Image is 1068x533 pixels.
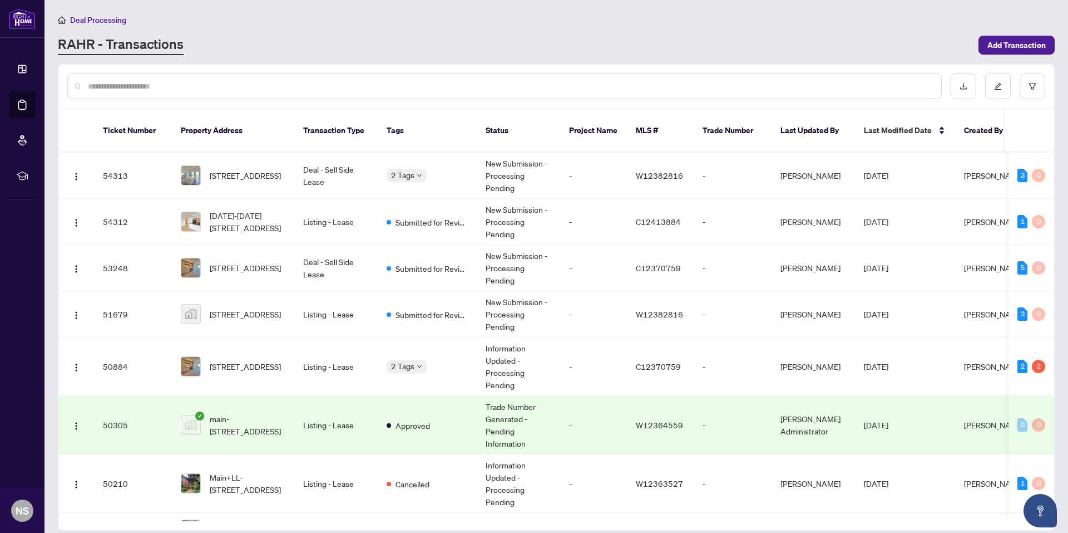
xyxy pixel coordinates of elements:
span: Cancelled [395,478,429,490]
button: filter [1020,74,1045,99]
td: - [560,153,627,199]
span: [DATE] [864,420,888,430]
td: [PERSON_NAME] [772,153,855,199]
span: C12370759 [636,361,681,371]
img: thumbnail-img [181,474,200,493]
img: logo [9,8,36,29]
td: - [694,454,772,513]
td: Listing - Lease [294,338,378,396]
button: Logo [67,259,85,277]
td: 51679 [94,291,172,338]
span: edit [994,82,1002,90]
td: [PERSON_NAME] [772,291,855,338]
td: Listing - Lease [294,396,378,454]
button: Logo [67,305,85,323]
td: - [694,396,772,454]
td: 50305 [94,396,172,454]
img: thumbnail-img [181,212,200,231]
span: Approved [395,419,430,432]
div: 0 [1032,418,1045,432]
a: RAHR - Transactions [58,35,184,55]
span: filter [1029,82,1036,90]
div: 2 [1032,360,1045,373]
td: Deal - Sell Side Lease [294,245,378,291]
td: [PERSON_NAME] Administrator [772,396,855,454]
div: 3 [1017,169,1027,182]
div: 1 [1017,477,1027,490]
td: Listing - Lease [294,199,378,245]
td: - [560,199,627,245]
span: W12364559 [636,420,683,430]
img: thumbnail-img [181,166,200,185]
th: Last Updated By [772,109,855,153]
td: Listing - Lease [294,291,378,338]
td: 53248 [94,245,172,291]
button: Logo [67,213,85,231]
span: down [417,173,422,178]
td: [PERSON_NAME] [772,454,855,513]
span: [DATE] [864,170,888,180]
span: [DATE] [864,361,888,371]
th: Property Address [172,109,294,153]
div: 0 [1032,477,1045,490]
span: 2 Tags [391,360,414,373]
img: Logo [72,363,81,372]
span: Last Modified Date [864,124,932,136]
span: W12382816 [636,170,683,180]
button: Logo [67,416,85,434]
img: thumbnail-img [181,258,200,277]
span: [STREET_ADDRESS] [210,308,281,320]
span: W12382816 [636,309,683,319]
button: Logo [67,358,85,375]
img: thumbnail-img [181,357,200,376]
span: [PERSON_NAME] [964,170,1024,180]
span: 2 Tags [391,169,414,182]
img: thumbnail-img [181,305,200,324]
td: - [560,338,627,396]
span: [DATE] [864,478,888,488]
img: Logo [72,480,81,489]
td: - [560,291,627,338]
td: Trade Number Generated - Pending Information [477,396,560,454]
span: [STREET_ADDRESS] [210,360,281,373]
div: 0 [1032,215,1045,228]
td: - [560,396,627,454]
span: [PERSON_NAME] [964,478,1024,488]
button: Open asap [1023,494,1057,527]
td: 54312 [94,199,172,245]
td: 50210 [94,454,172,513]
div: 0 [1017,418,1027,432]
div: 2 [1017,360,1027,373]
th: Tags [378,109,477,153]
span: Submitted for Review [395,216,468,228]
td: Information Updated - Processing Pending [477,338,560,396]
div: 1 [1017,215,1027,228]
span: [DATE] [864,309,888,319]
th: Last Modified Date [855,109,955,153]
td: - [694,245,772,291]
td: - [694,153,772,199]
button: Add Transaction [978,36,1055,55]
th: Status [477,109,560,153]
td: - [694,291,772,338]
th: Ticket Number [94,109,172,153]
span: [DATE] [864,217,888,227]
th: Project Name [560,109,627,153]
span: [PERSON_NAME] [964,309,1024,319]
span: Deal Processing [70,15,126,25]
td: 50884 [94,338,172,396]
img: Logo [72,422,81,431]
span: check-circle [195,412,204,420]
td: - [694,199,772,245]
span: Submitted for Review [395,262,468,275]
span: W12363527 [636,478,683,488]
td: - [694,338,772,396]
td: Listing - Lease [294,454,378,513]
div: 5 [1017,261,1027,275]
span: [PERSON_NAME] [964,217,1024,227]
span: [STREET_ADDRESS] [210,262,281,274]
td: - [560,454,627,513]
img: Logo [72,265,81,273]
td: [PERSON_NAME] [772,199,855,245]
span: Submitted for Review [395,309,468,321]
